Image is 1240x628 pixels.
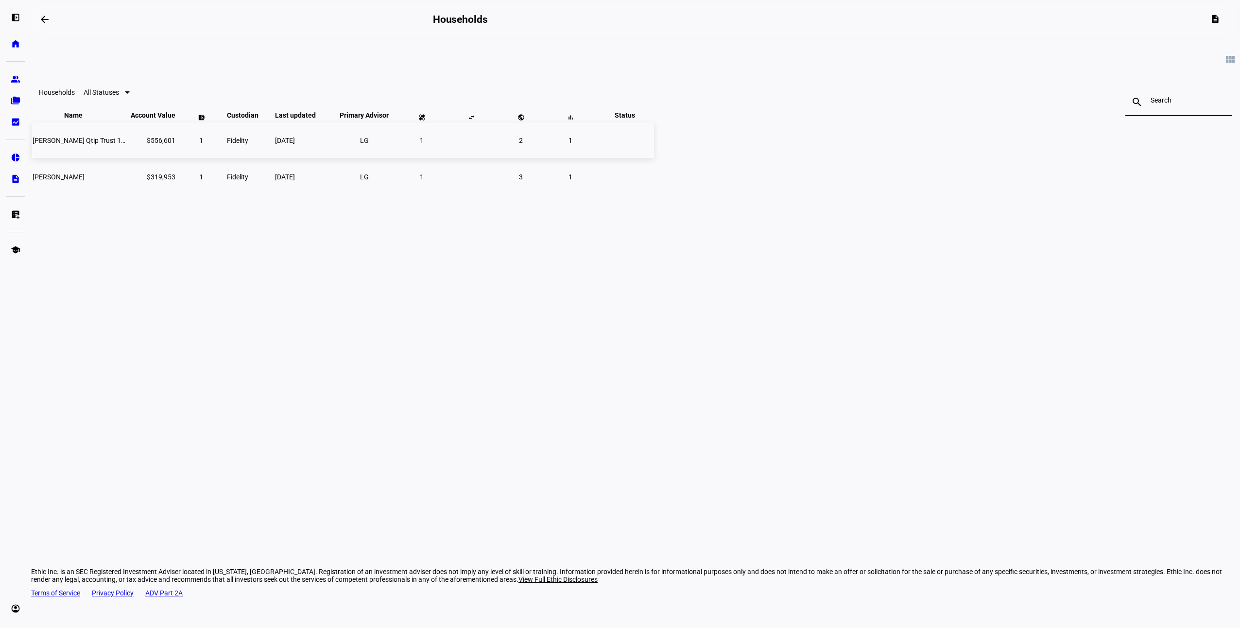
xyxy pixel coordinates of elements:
[33,173,85,181] span: Laurie B Findlay
[11,153,20,162] eth-mat-symbol: pie_chart
[356,168,373,186] li: LG
[11,604,20,613] eth-mat-symbol: account_circle
[92,589,134,597] a: Privacy Policy
[11,74,20,84] eth-mat-symbol: group
[6,112,25,132] a: bid_landscape
[11,245,20,255] eth-mat-symbol: school
[356,132,373,149] li: LG
[145,589,183,597] a: ADV Part 2A
[1151,96,1207,104] input: Search
[11,209,20,219] eth-mat-symbol: list_alt_add
[130,122,176,158] td: $556,601
[1125,96,1149,108] mat-icon: search
[1210,14,1220,24] mat-icon: description
[31,568,1240,583] div: Ethic Inc. is an SEC Registered Investment Adviser located in [US_STATE], [GEOGRAPHIC_DATA]. Regi...
[6,148,25,167] a: pie_chart
[11,13,20,22] eth-mat-symbol: left_panel_open
[275,137,295,144] span: [DATE]
[519,173,523,181] span: 3
[519,137,523,144] span: 2
[64,111,97,119] span: Name
[6,91,25,110] a: folder_copy
[332,111,396,119] span: Primary Advisor
[131,111,175,119] span: Account Value
[6,34,25,53] a: home
[199,173,203,181] span: 1
[199,137,203,144] span: 1
[1224,53,1236,65] mat-icon: view_module
[607,111,642,119] span: Status
[227,137,248,144] span: Fidelity
[11,96,20,105] eth-mat-symbol: folder_copy
[275,173,295,181] span: [DATE]
[6,70,25,89] a: group
[518,576,598,583] span: View Full Ethic Disclosures
[275,111,330,119] span: Last updated
[33,137,133,144] span: Peggy Findlay Qtip Trust 1999
[227,111,273,119] span: Custodian
[11,39,20,49] eth-mat-symbol: home
[6,169,25,189] a: description
[39,88,75,96] eth-data-table-title: Households
[420,173,424,181] span: 1
[39,14,51,25] mat-icon: arrow_backwards
[130,159,176,194] td: $319,953
[84,88,119,96] span: All Statuses
[31,589,80,597] a: Terms of Service
[568,173,572,181] span: 1
[568,137,572,144] span: 1
[420,137,424,144] span: 1
[227,173,248,181] span: Fidelity
[11,117,20,127] eth-mat-symbol: bid_landscape
[11,174,20,184] eth-mat-symbol: description
[433,14,488,25] h2: Households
